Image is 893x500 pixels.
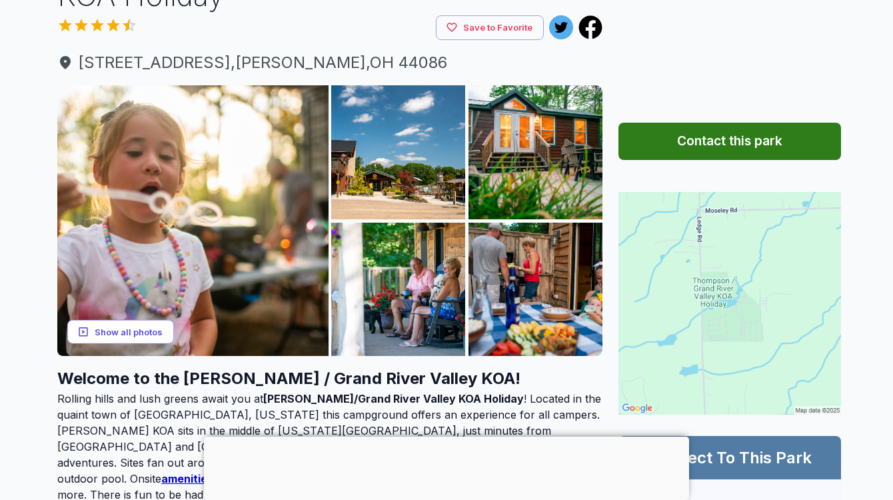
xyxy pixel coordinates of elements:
iframe: Advertisement [204,437,689,497]
img: 5ec5eb58-e38a-4e81-968b-fc07c6183c9fphoto4b8f9eb2-36fe-4b9e-ae24-3cc52901fc37.jpg [468,223,602,357]
a: amenities [161,472,213,485]
h2: Connect To This Park [634,447,825,469]
button: Save to Favorite [436,15,544,40]
a: [STREET_ADDRESS],[PERSON_NAME],OH 44086 [57,51,602,75]
button: Show all photos [67,319,174,344]
img: 5ec5eb58-e38a-4e81-968b-fc07c6183c9fphoto4e0e0d2d-44fd-4393-89e7-2f2a0a6a74fa.jpg [468,85,602,219]
button: Contact this park [618,123,841,160]
img: Map for Thompson / Grand River Valley KOA Holiday [618,192,841,415]
img: 5ec5eb58-e38a-4e81-968b-fc07c6183c9fphoto14ed4b10-fc02-4238-af47-3ef91e8b9117.jpg [331,223,465,357]
img: 5ec5eb58-e38a-4e81-968b-fc07c6183c9fphoto5b45712c-9df4-40aa-bce9-e9fd9595a290.jpg [331,85,465,219]
img: 5ec5eb58-e38a-4e81-968b-fc07c6183c9fphoto9276fa73-4853-447b-b819-cde00b318ee3.jpg [57,85,329,357]
b: [PERSON_NAME]/Grand River Valley KOA Holiday [263,392,524,405]
h2: Welcome to the [PERSON_NAME] / Grand River Valley KOA! [57,367,602,391]
span: [STREET_ADDRESS] , [PERSON_NAME] , OH 44086 [57,51,602,75]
